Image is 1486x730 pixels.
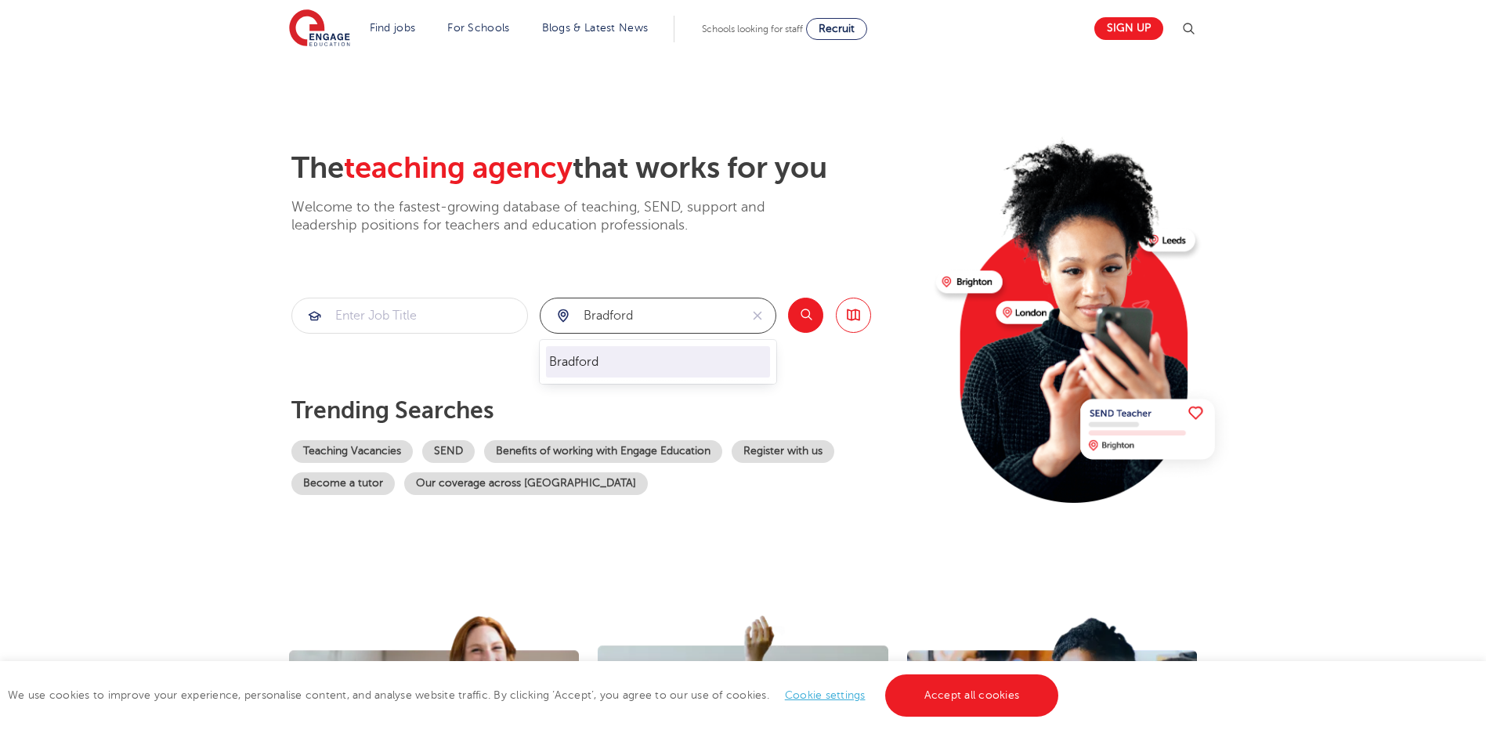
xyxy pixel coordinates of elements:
[788,298,823,333] button: Search
[885,674,1059,717] a: Accept all cookies
[291,396,924,425] p: Trending searches
[291,198,808,235] p: Welcome to the fastest-growing database of teaching, SEND, support and leadership positions for t...
[702,23,803,34] span: Schools looking for staff
[541,298,739,333] input: Submit
[546,346,770,378] ul: Submit
[739,298,776,333] button: Clear
[732,440,834,463] a: Register with us
[806,18,867,40] a: Recruit
[292,298,527,333] input: Submit
[542,22,649,34] a: Blogs & Latest News
[404,472,648,495] a: Our coverage across [GEOGRAPHIC_DATA]
[1094,17,1163,40] a: Sign up
[546,346,770,378] li: Bradford
[484,440,722,463] a: Benefits of working with Engage Education
[540,298,776,334] div: Submit
[422,440,475,463] a: SEND
[291,472,395,495] a: Become a tutor
[370,22,416,34] a: Find jobs
[819,23,855,34] span: Recruit
[289,9,350,49] img: Engage Education
[785,689,866,701] a: Cookie settings
[8,689,1062,701] span: We use cookies to improve your experience, personalise content, and analyse website traffic. By c...
[447,22,509,34] a: For Schools
[291,440,413,463] a: Teaching Vacancies
[344,151,573,185] span: teaching agency
[291,298,528,334] div: Submit
[291,150,924,186] h2: The that works for you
